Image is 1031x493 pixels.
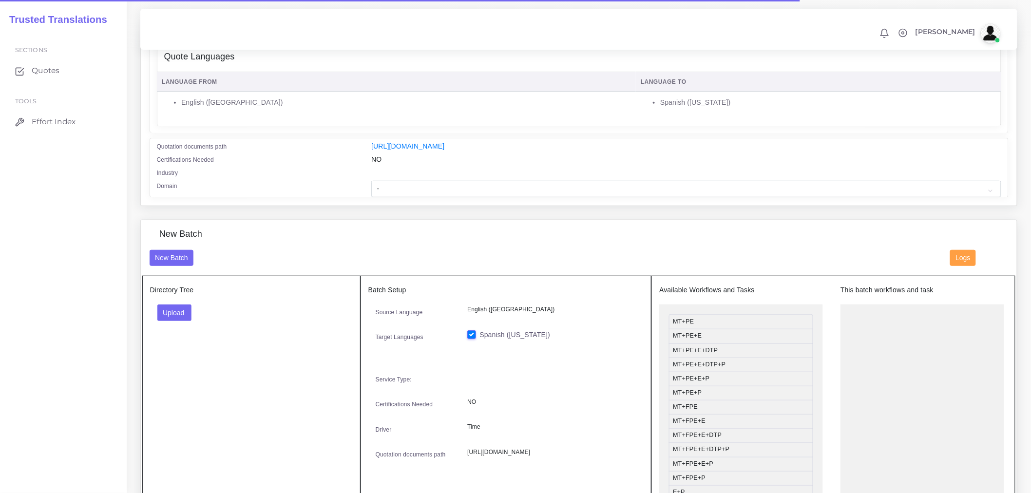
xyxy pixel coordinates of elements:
[669,457,813,472] li: MT+FPE+E+P
[950,250,976,266] button: Logs
[981,23,1000,43] img: avatar
[364,154,1008,168] div: NO
[660,97,996,108] li: Spanish ([US_STATE])
[669,386,813,400] li: MT+PE+P
[159,229,202,240] h4: New Batch
[956,254,971,262] span: Logs
[659,286,823,294] h5: Available Workflows and Tasks
[7,60,119,81] a: Quotes
[32,116,76,127] span: Effort Index
[479,330,550,340] label: Spanish ([US_STATE])
[467,397,636,407] p: NO
[669,372,813,386] li: MT+PE+E+P
[157,304,192,321] button: Upload
[157,155,214,164] label: Certifications Needed
[669,400,813,415] li: MT+FPE
[916,28,975,35] span: [PERSON_NAME]
[15,46,47,54] span: Sections
[376,425,392,434] label: Driver
[669,329,813,343] li: MT+PE+E
[157,182,177,190] label: Domain
[376,400,433,409] label: Certifications Needed
[376,375,412,384] label: Service Type:
[368,286,644,294] h5: Batch Setup
[376,333,423,341] label: Target Languages
[32,65,59,76] span: Quotes
[2,12,107,28] a: Trusted Translations
[150,286,353,294] h5: Directory Tree
[669,343,813,358] li: MT+PE+E+DTP
[371,142,444,150] a: [URL][DOMAIN_NAME]
[150,253,194,261] a: New Batch
[15,97,37,105] span: Tools
[669,314,813,329] li: MT+PE
[911,23,1004,43] a: [PERSON_NAME]avatar
[467,447,636,457] p: [URL][DOMAIN_NAME]
[669,442,813,457] li: MT+FPE+E+DTP+P
[467,422,636,432] p: Time
[157,72,636,92] th: Language From
[467,304,636,315] p: English ([GEOGRAPHIC_DATA])
[150,250,194,266] button: New Batch
[181,97,630,108] li: English ([GEOGRAPHIC_DATA])
[376,450,446,459] label: Quotation documents path
[376,308,423,317] label: Source Language
[669,471,813,486] li: MT+FPE+P
[636,72,1001,92] th: Language To
[669,358,813,372] li: MT+PE+E+DTP+P
[157,169,178,177] label: Industry
[157,142,227,151] label: Quotation documents path
[669,428,813,443] li: MT+FPE+E+DTP
[669,414,813,429] li: MT+FPE+E
[2,14,107,25] h2: Trusted Translations
[840,286,1004,294] h5: This batch workflows and task
[7,112,119,132] a: Effort Index
[164,52,235,62] h4: Quote Languages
